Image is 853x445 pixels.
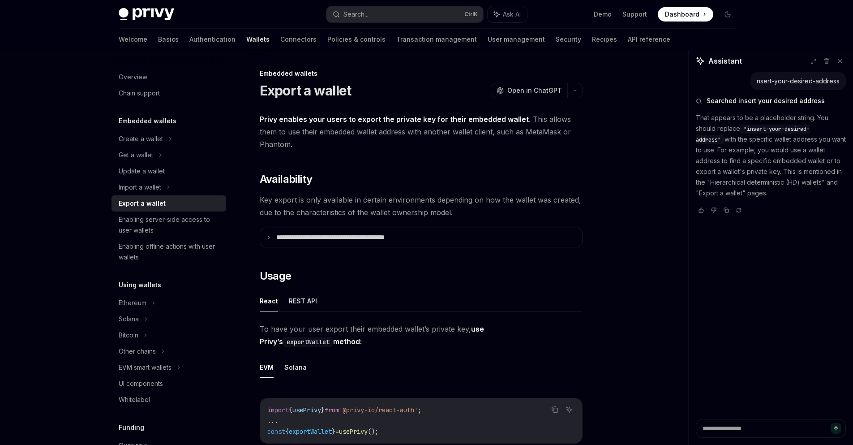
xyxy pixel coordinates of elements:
[111,376,226,392] a: UI components
[696,125,810,143] span: "insert-your-desired-address"
[327,29,386,50] a: Policies & controls
[119,378,163,389] div: UI components
[488,6,527,22] button: Ask AI
[260,115,529,124] strong: Privy enables your users to export the private key for their embedded wallet
[335,428,339,436] span: =
[503,10,521,19] span: Ask AI
[119,72,147,82] div: Overview
[111,85,226,101] a: Chain support
[119,8,174,21] img: dark logo
[491,83,567,98] button: Open in ChatGPT
[289,290,317,311] button: REST API
[119,314,139,324] div: Solana
[111,69,226,85] a: Overview
[119,346,156,357] div: Other chains
[119,88,160,99] div: Chain support
[283,337,333,347] code: exportWallet
[260,82,351,99] h1: Export a wallet
[119,330,138,341] div: Bitcoin
[321,406,325,414] span: }
[246,29,270,50] a: Wallets
[267,417,278,425] span: ...
[708,56,742,66] span: Assistant
[594,10,612,19] a: Demo
[119,166,165,177] div: Update a wallet
[339,406,418,414] span: '@privy-io/react-auth'
[464,11,478,18] span: Ctrl K
[488,29,545,50] a: User management
[119,150,153,160] div: Get a wallet
[556,29,581,50] a: Security
[119,29,147,50] a: Welcome
[285,428,289,436] span: {
[111,238,226,265] a: Enabling offline actions with user wallets
[260,324,484,346] strong: use Privy’s method:
[658,7,713,22] a: Dashboard
[260,323,583,348] span: To have your user export their embedded wallet’s private key,
[111,392,226,408] a: Whitelabel
[507,86,562,95] span: Open in ChatGPT
[326,6,483,22] button: Search...CtrlK
[665,10,699,19] span: Dashboard
[289,406,292,414] span: {
[696,96,846,105] button: Searched insert your desired address
[119,198,166,209] div: Export a wallet
[292,406,321,414] span: usePrivy
[368,428,378,436] span: ();
[396,29,477,50] a: Transaction management
[260,172,313,186] span: Availability
[284,357,307,378] button: Solana
[260,69,583,78] div: Embedded wallets
[289,428,332,436] span: exportWallet
[260,113,583,151] span: . This allows them to use their embedded wallet address with another wallet client, such as MetaM...
[119,362,171,373] div: EVM smart wallets
[119,298,146,308] div: Ethereum
[119,394,150,405] div: Whitelabel
[563,404,575,415] button: Ask AI
[332,428,335,436] span: }
[158,29,179,50] a: Basics
[267,406,289,414] span: import
[119,280,161,290] h5: Using wallets
[707,96,825,105] span: Searched insert your desired address
[831,423,841,434] button: Send message
[189,29,236,50] a: Authentication
[339,428,368,436] span: usePrivy
[119,182,161,193] div: Import a wallet
[119,241,221,263] div: Enabling offline actions with user wallets
[267,428,285,436] span: const
[119,116,176,126] h5: Embedded wallets
[119,422,144,433] h5: Funding
[720,7,735,22] button: Toggle dark mode
[260,357,274,378] button: EVM
[343,9,369,20] div: Search...
[696,112,846,199] p: That appears to be a placeholder string. You should replace with the specific wallet address you ...
[549,404,561,415] button: Copy the contents from the code block
[260,290,278,311] button: React
[280,29,317,50] a: Connectors
[111,195,226,212] a: Export a wallet
[757,77,840,86] div: nsert-your-desired-address
[325,406,339,414] span: from
[418,406,421,414] span: ;
[592,29,617,50] a: Recipes
[622,10,647,19] a: Support
[119,134,163,144] div: Create a wallet
[119,214,221,236] div: Enabling server-side access to user wallets
[628,29,670,50] a: API reference
[260,269,291,283] span: Usage
[111,163,226,179] a: Update a wallet
[260,194,583,219] span: Key export is only available in certain environments depending on how the wallet was created, due...
[111,212,226,238] a: Enabling server-side access to user wallets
